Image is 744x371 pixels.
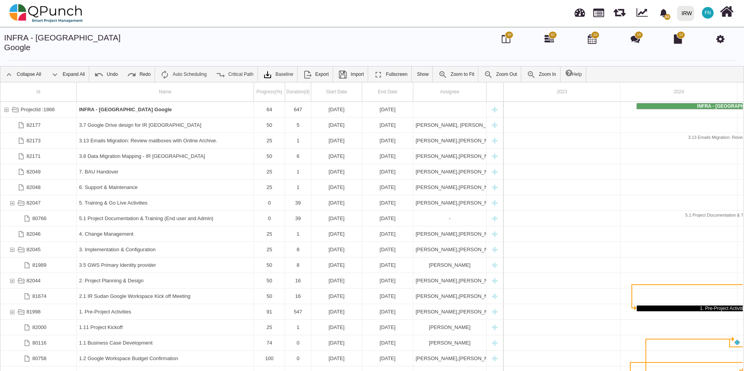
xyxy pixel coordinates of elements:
[287,180,309,195] div: 1
[256,102,282,117] div: 64
[0,320,503,335] div: Task: 1.11 Project Kickoff Start date: 19-08-2025 End date: 19-08-2025
[79,180,251,195] div: 6. Support & Maintenance
[0,149,77,164] div: 82171
[593,5,604,17] span: Projects
[311,257,362,273] div: 18-08-2025
[32,257,46,273] div: 81989
[416,164,484,179] div: [PERSON_NAME],[PERSON_NAME],
[362,149,413,164] div: 25-08-2025
[362,164,413,179] div: 22-09-2025
[413,351,487,366] div: Francis Ndichu,Nadeem Sheikh,Aamar Qayum,
[334,66,368,82] a: Import
[0,117,503,133] div: Task: 3.7 Google Drive design for IR Sudan Start date: 20-08-2025 End date: 24-08-2025
[705,10,711,15] span: FN
[0,335,503,351] div: Task: 1.1 Business Case Development Start date: 01-01-2025 End date: 01-01-2025
[77,211,254,226] div: 5.1 Project Documentation & Training (End user and Admin)
[259,66,297,82] a: Baseline
[303,70,312,79] img: ic_export_24.4e1404f.png
[287,195,309,210] div: 39
[254,226,285,241] div: 25
[314,211,360,226] div: [DATE]
[416,149,484,164] div: [PERSON_NAME],[PERSON_NAME],
[314,117,360,133] div: [DATE]
[489,273,501,288] div: New task
[0,66,45,82] a: Collapse All
[285,102,311,117] div: 647
[0,195,77,210] div: 82047
[0,242,503,257] div: Task: 3. Implementation & Configuration Start date: 18-08-2025 End date: 25-08-2025
[484,70,493,79] img: ic_zoom_out.687aa02.png
[673,0,697,26] a: IRW
[362,211,413,226] div: 11-09-2025
[365,180,411,195] div: [DATE]
[0,164,77,179] div: 82049
[413,242,487,257] div: Francis Ndichu,Aamar Qayum,
[256,226,282,241] div: 25
[0,257,77,273] div: 81989
[314,180,360,195] div: [DATE]
[480,66,521,82] a: Zoom Out
[287,117,309,133] div: 5
[633,0,655,26] div: Dynamic Report
[523,66,560,82] a: Zoom In
[287,164,309,179] div: 1
[77,195,254,210] div: 5. Training & Go Live Activities
[413,335,487,350] div: Francis Ndichu
[0,211,503,226] div: Task: 5.1 Project Documentation & Training (End user and Admin) Start date: 04-08-2025 End date: ...
[311,117,362,133] div: 20-08-2025
[413,82,487,101] div: Assignee
[489,149,501,164] div: New task
[489,320,501,335] div: New task
[362,320,413,335] div: 19-08-2025
[314,164,360,179] div: [DATE]
[370,66,411,82] a: Fullscreen
[362,351,413,366] div: 24-07-2025
[365,211,411,226] div: [DATE]
[413,164,487,179] div: Francis Ndichu,Aamar Qayum,
[311,102,362,117] div: 20-02-2024
[674,34,682,44] i: Document Library
[362,133,413,148] div: 24-08-2025
[285,195,311,210] div: 39
[256,133,282,148] div: 25
[285,211,311,226] div: 39
[438,70,448,79] img: ic_zoom_to_fit_24.130db0b.png
[77,273,254,288] div: 2. Project Planning & Design
[489,304,501,319] div: New task
[314,133,360,148] div: [DATE]
[311,273,362,288] div: 04-08-2025
[79,195,251,210] div: 5. Training & Go Live Activities
[311,180,362,195] div: 15-09-2025
[299,66,333,82] a: Export
[311,289,362,304] div: 04-08-2025
[254,242,285,257] div: 25
[26,242,41,257] div: 82045
[127,70,136,79] img: ic_redo_24.f94b082.png
[50,70,60,79] img: ic_expand_all_24.71e1805.png
[362,257,413,273] div: 25-08-2025
[0,335,77,350] div: 80116
[160,70,169,79] img: ic_auto_scheduling_24.ade0d5b.png
[489,242,501,257] div: New task
[0,351,77,366] div: 80758
[254,320,285,335] div: 25
[77,257,254,273] div: 3.5 GWS Primary Identity provider
[416,242,484,257] div: [PERSON_NAME],[PERSON_NAME],
[0,242,77,257] div: 82045
[0,211,77,226] div: 80766
[285,320,311,335] div: 1
[489,180,501,195] div: New task
[365,242,411,257] div: [DATE]
[502,34,510,44] i: Board
[254,180,285,195] div: 25
[285,335,311,350] div: 0
[79,273,251,288] div: 2. Project Planning & Design
[0,257,503,273] div: Task: 3.5 GWS Primary Identity provider Start date: 18-08-2025 End date: 25-08-2025
[156,66,210,82] a: Auto Scheduling
[79,133,251,148] div: 3.13 Emails Migration: Review mailboxes with Online Archive.
[621,82,737,101] div: 2024
[77,117,254,133] div: 3.7 Google Drive design for IR Sudan
[0,226,77,241] div: 82046
[77,226,254,241] div: 4. Change Management
[489,133,501,148] div: New task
